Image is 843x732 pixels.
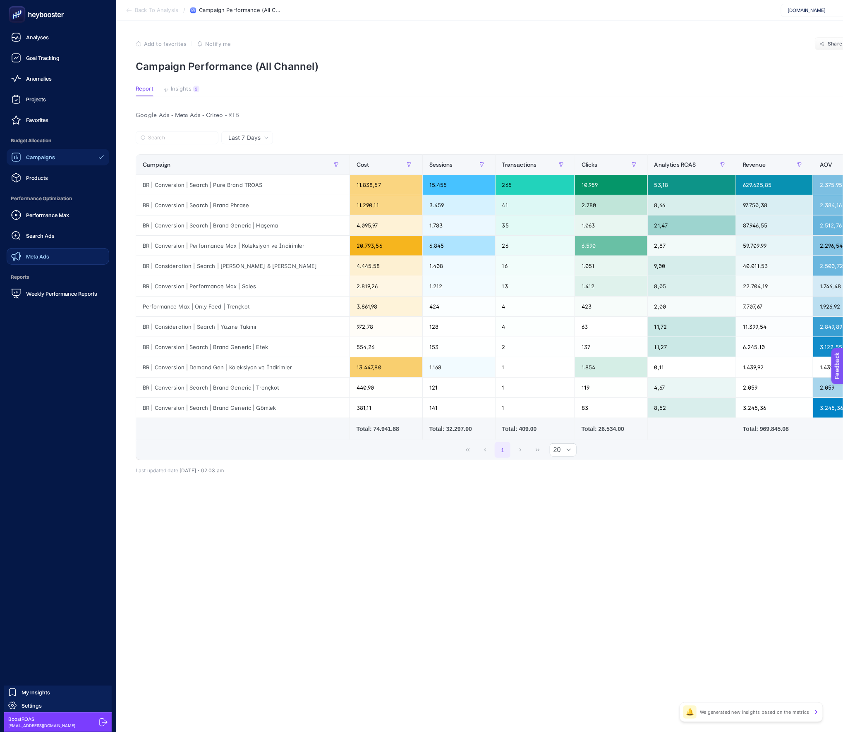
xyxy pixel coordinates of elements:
a: Meta Ads [7,248,109,265]
div: 1.063 [575,215,647,235]
div: 10.959 [575,175,647,195]
span: Performance Max [26,212,69,218]
div: 381,11 [350,398,422,418]
span: [EMAIL_ADDRESS][DOMAIN_NAME] [8,722,75,729]
div: 1.168 [423,357,495,377]
div: 3.861,98 [350,297,422,316]
span: Revenue [743,161,766,168]
span: Clicks [582,161,598,168]
span: AOV [820,161,832,168]
div: 4 [496,317,575,337]
div: 22.704,19 [736,276,813,296]
div: 3.245,36 [736,398,813,418]
div: 35 [496,215,575,235]
div: 87.946,55 [736,215,813,235]
div: 9 [193,86,199,92]
div: 97.750,38 [736,195,813,215]
div: 1.212 [423,276,495,296]
span: My Insights [22,689,50,696]
a: Search Ads [7,227,109,244]
div: 40.011,53 [736,256,813,276]
div: 20.793,56 [350,236,422,256]
div: 1 [496,398,575,418]
div: 11.399,54 [736,317,813,337]
div: 11,27 [648,337,736,357]
div: 41 [496,195,575,215]
div: 11,72 [648,317,736,337]
a: Goal Tracking [7,50,109,66]
div: 0,11 [648,357,736,377]
span: Feedback [5,2,31,9]
div: 2.819,26 [350,276,422,296]
span: Settings [22,702,42,709]
div: 8,66 [648,195,736,215]
div: BR | Conversion | Demand Gen | Koleksiyon ve İndirimler [136,357,350,377]
div: 2,00 [648,297,736,316]
div: BR | Consideration | Search | [PERSON_NAME] & [PERSON_NAME] [136,256,350,276]
div: Performance Max | Only Feed | Trençkot [136,297,350,316]
button: Notify me [197,41,231,47]
a: Projects [7,91,109,108]
div: 21,47 [648,215,736,235]
span: Meta Ads [26,253,49,260]
span: Campaign Performance (All Channel) [199,7,282,14]
div: 972,78 [350,317,422,337]
div: 1.408 [423,256,495,276]
div: 4.095,97 [350,215,422,235]
div: 128 [423,317,495,337]
div: 1.783 [423,215,495,235]
span: Projects [26,96,46,103]
div: 11.290,11 [350,195,422,215]
div: 6.590 [575,236,647,256]
div: 440,90 [350,378,422,397]
div: 4 [496,297,575,316]
div: BR | Conversion | Search | Brand Generic | Trençkot [136,378,350,397]
div: 53,18 [648,175,736,195]
a: Analyses [7,29,109,45]
div: 1.412 [575,276,647,296]
div: 16 [496,256,575,276]
span: Anomalies [26,75,52,82]
span: Analytics ROAS [654,161,696,168]
span: Favorites [26,117,48,123]
a: My Insights [4,686,112,699]
div: 1 [496,357,575,377]
input: Search [148,135,213,141]
div: 13 [496,276,575,296]
div: 26 [496,236,575,256]
span: Goal Tracking [26,55,60,61]
span: / [183,7,185,13]
button: Add to favorites [136,41,187,47]
div: 63 [575,317,647,337]
a: Performance Max [7,207,109,223]
a: Favorites [7,112,109,128]
div: BR | Conversion | Performance Max | Sales [136,276,350,296]
div: 2.059 [736,378,813,397]
div: 2 [496,337,575,357]
span: Cost [357,161,369,168]
div: 141 [423,398,495,418]
a: Anomalies [7,70,109,87]
div: BR | Conversion | Performance Max | Koleksiyon ve İndirimler [136,236,350,256]
div: BR | Conversion | Search | Brand Generic | Haşema [136,215,350,235]
div: 8,52 [648,398,736,418]
span: Transactions [502,161,537,168]
div: 4.445,58 [350,256,422,276]
div: 3.459 [423,195,495,215]
div: 137 [575,337,647,357]
span: Reports [7,269,109,285]
div: Total: 74.941.88 [357,425,416,433]
span: Last updated date: [136,467,180,474]
div: 15.455 [423,175,495,195]
span: Rows per page [550,444,561,456]
span: Products [26,175,48,181]
div: 424 [423,297,495,316]
div: 121 [423,378,495,397]
span: Sessions [429,161,453,168]
span: Add to favorites [144,41,187,47]
a: Products [7,170,109,186]
div: 6.845 [423,236,495,256]
span: Budget Allocation [7,132,109,149]
div: 59.709,99 [736,236,813,256]
a: Settings [4,699,112,712]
